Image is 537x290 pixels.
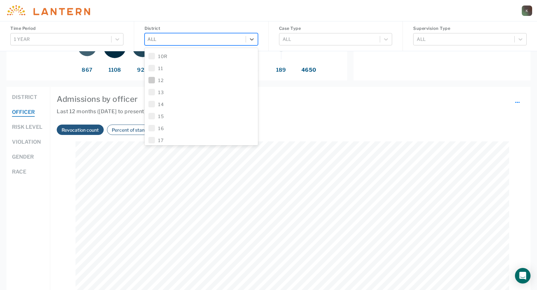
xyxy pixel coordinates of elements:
button: Race [12,168,26,176]
label: 11 [148,65,254,72]
h4: District [145,25,258,31]
span: 1108 [101,66,129,74]
label: 12 [148,77,254,84]
button: Risk level [12,123,42,132]
h4: Case Type [279,25,392,31]
button: Gender [12,153,34,162]
span: 925 [129,66,157,74]
label: 16 [148,125,254,132]
button: Percent of standing population revoked [110,126,197,134]
label: 15 [148,113,254,120]
a: K [522,6,532,16]
button: Violation [12,138,41,147]
label: 14 [148,101,254,108]
h4: Time Period [10,25,123,31]
button: ... [511,93,524,107]
h6: Last 12 months ([DATE] to present) [57,108,524,122]
button: Revocation count [60,126,101,134]
button: District [12,93,37,102]
span: 4650 [301,67,316,73]
div: ALL [145,34,245,44]
label: 10R [148,53,254,60]
label: 13 [148,89,254,96]
span: ... [515,95,520,105]
span: 189 [267,66,295,74]
div: Open Intercom Messenger [515,268,531,284]
button: Officer [12,108,35,117]
h4: Admissions by officer [57,93,524,105]
span: 867 [73,66,101,74]
img: Lantern [5,5,90,16]
h4: Supervision Type [413,25,527,31]
label: 17 [148,137,254,144]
